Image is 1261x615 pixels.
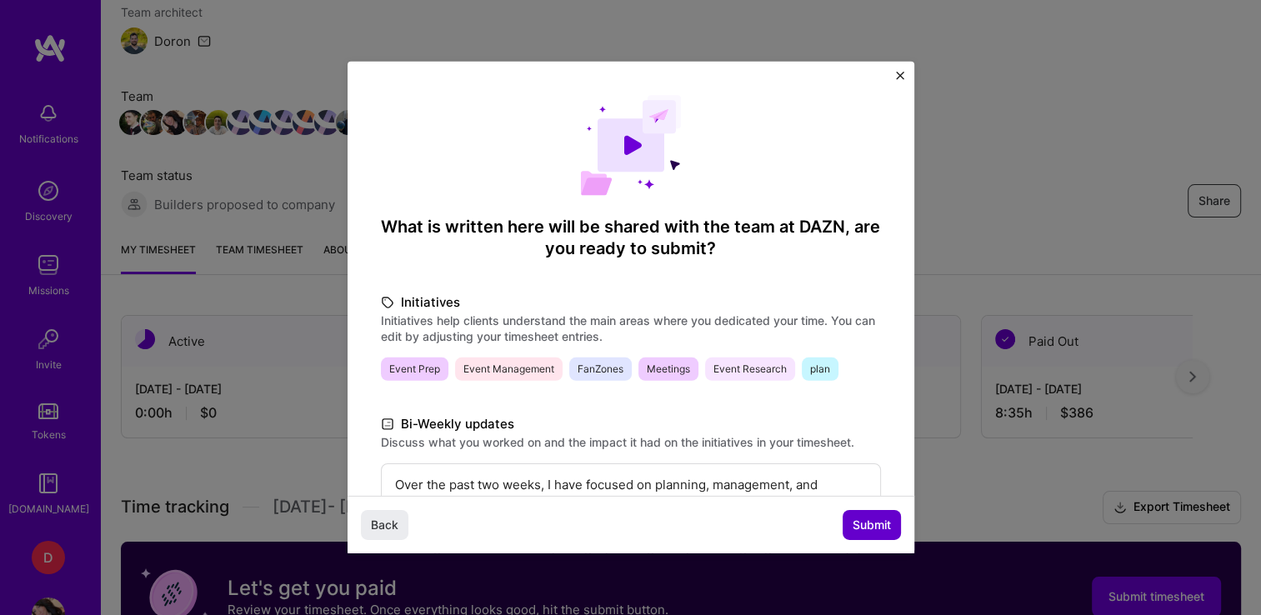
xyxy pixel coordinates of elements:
[802,357,838,381] span: plan
[853,517,891,533] span: Submit
[381,216,881,259] h4: What is written here will be shared with the team at DAZN , are you ready to submit?
[843,510,901,540] button: Submit
[381,312,881,344] label: Initiatives help clients understand the main areas where you dedicated your time. You can edit by...
[381,434,881,450] label: Discuss what you worked on and the impact it had on the initiatives in your timesheet.
[381,357,448,381] span: Event Prep
[569,357,632,381] span: FanZones
[381,414,881,434] label: Bi-Weekly updates
[705,357,795,381] span: Event Research
[381,415,394,434] i: icon DocumentBlack
[455,357,563,381] span: Event Management
[395,477,867,527] p: Over the past two weeks, I have focused on planning, management, and meetings to drive key initia...
[638,357,698,381] span: Meetings
[371,517,398,533] span: Back
[381,292,881,312] label: Initiatives
[361,510,408,540] button: Back
[580,95,682,196] img: Demo day
[381,293,394,312] i: icon TagBlack
[896,72,904,89] button: Close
